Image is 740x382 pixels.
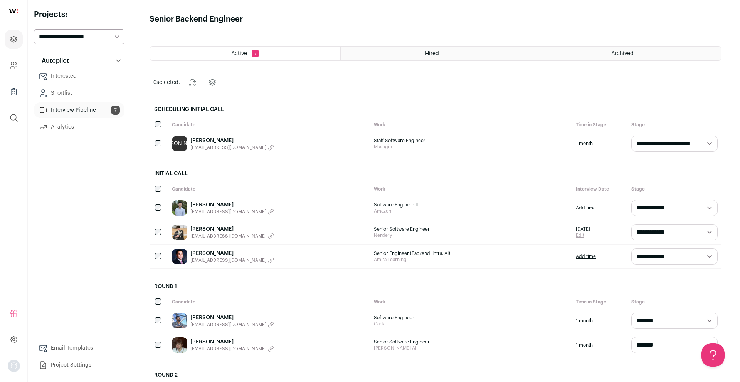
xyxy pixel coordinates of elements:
[172,136,187,151] a: [PERSON_NAME]
[34,102,124,118] a: Interview Pipeline7
[111,106,120,115] span: 7
[190,257,266,263] span: [EMAIL_ADDRESS][DOMAIN_NAME]
[34,9,124,20] h2: Projects:
[190,346,274,352] button: [EMAIL_ADDRESS][DOMAIN_NAME]
[190,346,266,352] span: [EMAIL_ADDRESS][DOMAIN_NAME]
[531,47,721,60] a: Archived
[231,51,247,56] span: Active
[172,313,187,328] img: cbf7ace8a23fa7ca7bba659f32d919e9d343e6d3407728ee04eb028765ee5d74.jpg
[572,333,627,357] div: 1 month
[190,225,274,233] a: [PERSON_NAME]
[572,118,627,132] div: Time in Stage
[190,322,274,328] button: [EMAIL_ADDRESS][DOMAIN_NAME]
[9,9,18,13] img: wellfound-shorthand-0d5821cbd27db2630d0214b213865d53afaa358527fdda9d0ea32b1df1b89c2c.svg
[8,360,20,372] img: nopic.png
[374,339,568,345] span: Senior Software Engineer
[150,278,721,295] h2: Round 1
[374,137,568,144] span: Staff Software Engineer
[153,80,156,85] span: 0
[425,51,439,56] span: Hired
[627,118,721,132] div: Stage
[627,182,721,196] div: Stage
[627,295,721,309] div: Stage
[374,226,568,232] span: Senior Software Engineer
[168,182,370,196] div: Candidate
[190,233,274,239] button: [EMAIL_ADDRESS][DOMAIN_NAME]
[5,56,23,75] a: Company and ATS Settings
[374,256,568,263] span: Amira Learning
[168,118,370,132] div: Candidate
[572,295,627,309] div: Time in Stage
[34,53,124,69] button: Autopilot
[190,144,266,151] span: [EMAIL_ADDRESS][DOMAIN_NAME]
[34,340,124,356] a: Email Templates
[5,30,23,49] a: Projects
[37,56,69,65] p: Autopilot
[190,209,266,215] span: [EMAIL_ADDRESS][DOMAIN_NAME]
[190,314,274,322] a: [PERSON_NAME]
[374,250,568,256] span: Senior Engineer (Backend, Infra, AI)
[576,226,590,232] span: [DATE]
[341,47,531,60] a: Hired
[153,79,180,86] span: selected:
[150,165,721,182] h2: Initial Call
[34,85,124,101] a: Shortlist
[150,101,721,118] h2: Scheduling Initial Call
[370,295,572,309] div: Work
[576,232,590,238] a: Edit
[576,205,596,211] a: Add time
[374,321,568,327] span: Carta
[374,144,568,150] span: Mashgin
[190,338,274,346] a: [PERSON_NAME]
[172,225,187,240] img: de9a1fc9fbf2fcb582c50e08e58dbffc01220ae9e86c5fac5a8e03b950258c97
[5,82,23,101] a: Company Lists
[572,132,627,156] div: 1 month
[8,360,20,372] button: Open dropdown
[190,209,274,215] button: [EMAIL_ADDRESS][DOMAIN_NAME]
[190,144,274,151] button: [EMAIL_ADDRESS][DOMAIN_NAME]
[374,208,568,214] span: Amazon
[190,257,274,263] button: [EMAIL_ADDRESS][DOMAIN_NAME]
[370,182,572,196] div: Work
[374,202,568,208] span: Software Engineer II
[370,118,572,132] div: Work
[701,343,725,367] iframe: Help Scout Beacon - Open
[576,253,596,260] a: Add time
[252,50,259,57] span: 7
[374,232,568,238] span: Nerdery
[172,337,187,353] img: 49ec96b96829bdd3160809ab04d66a5526ff551a85224a3ac1fa702b26ededd1
[374,315,568,321] span: Software Engineer
[190,322,266,328] span: [EMAIL_ADDRESS][DOMAIN_NAME]
[190,137,274,144] a: [PERSON_NAME]
[150,14,243,25] h1: Senior Backend Engineer
[34,69,124,84] a: Interested
[572,309,627,333] div: 1 month
[172,200,187,216] img: 51cb9e7f36fbb7a5d61e261b00b522da85d651e538a658872cd28caa53f286ea.jpg
[190,250,274,257] a: [PERSON_NAME]
[374,345,568,351] span: [PERSON_NAME] AI
[572,182,627,196] div: Interview Date
[34,119,124,135] a: Analytics
[190,233,266,239] span: [EMAIL_ADDRESS][DOMAIN_NAME]
[34,357,124,373] a: Project Settings
[172,249,187,264] img: 1dda7d2a059095e6791f9a52b978eeced9fcfd292c64f0b630b5cf09da318258
[611,51,634,56] span: Archived
[190,201,274,209] a: [PERSON_NAME]
[168,295,370,309] div: Candidate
